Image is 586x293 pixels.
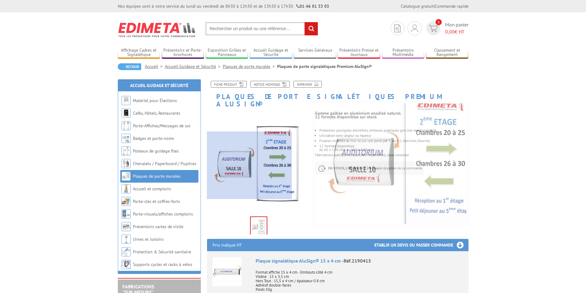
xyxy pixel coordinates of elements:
[344,258,371,264] span: Réf.2190415
[133,98,177,103] a: Matériel pour Élections
[133,161,196,166] a: Chevalets / Paperboard / Pupitres
[256,257,463,264] div: Plaque signalétique AluSign® 15 x 4 cm -
[401,3,434,9] a: Catalogue gratuit
[250,81,290,88] a: Notice Montage
[435,3,468,9] a: Commande rapide
[122,96,131,105] img: Matériel pour Élections
[445,29,455,35] span: 0,00
[293,81,322,88] a: Imprimer
[133,262,192,267] a: Supports cycles et racks à vélos
[122,146,131,156] img: Poteaux de guidage files
[133,173,181,179] a: Plaques de porte murales
[122,197,131,206] img: Porte-clés et coffres-forts
[382,48,425,58] a: Présentoirs Multimédia
[133,199,180,204] a: Porte-clés et coffres-forts
[133,236,164,242] a: Urnes et isoloirs
[133,123,190,129] a: Porte-Affiches/Messages de sol
[122,121,131,130] img: Porte-Affiches/Messages de sol
[305,22,318,35] input: rechercher
[122,184,131,193] img: Accueil et comptoirs
[213,257,241,286] img: Plaque signalétique AluSign® 15 x 4 cm
[277,63,372,69] li: Plaques de porte signalétiques Premium AluSign®
[133,186,171,192] a: Accueil et comptoirs
[206,48,248,58] a: Exposition Grilles et Panneaux
[118,48,160,58] a: Affichage Cadres et Signalétique
[133,136,174,141] a: Badges et porte-noms
[211,81,247,88] a: Fiche produit
[118,63,141,70] a: Retour
[133,148,179,154] a: Poteaux de guidage files
[122,260,131,269] img: Supports cycles et racks à vélos
[118,3,329,9] div: Nos équipes sont à votre service du lundi au vendredi de 8h30 à 12h30 et de 13h30 à 17h30
[133,110,180,116] a: Cafés, Hôtels, Restaurants
[202,81,473,108] h1: Plaques de porte signalétiques Premium AluSign®
[294,48,336,58] a: Services Généraux
[426,48,468,58] a: Classement et Rangement
[445,21,468,35] span: Mon panier
[122,235,131,244] img: Urnes et isoloirs
[296,3,329,9] strong: 01 46 81 33 03
[394,25,401,32] img: devis rapide
[122,159,131,168] img: Chevalets / Paperboard / Pupitres
[374,239,468,251] h3: Etablir un devis ou passer commande
[445,28,468,35] span: € HT
[213,239,242,251] p: Prix indiqué HT
[205,22,318,35] input: Rechercher un produit ou une référence...
[256,266,463,292] p: Format affiche 15 x 4 cm - Embouts côté 4 cm Visible : 15 x 3,5 cm Hors Tout : 15,5 x 4 cm / épai...
[133,249,191,255] a: Protection & Sécurité sanitaire
[401,3,468,9] div: |
[118,18,196,41] img: Edimeta
[122,222,131,231] img: Présentoirs cartes de visite
[315,66,500,251] img: plaques_de_porte_2190415_1.jpg
[436,19,442,25] span: 0
[425,21,468,35] a: devis rapide 0 Mon panier 0,00€ HT
[223,64,277,69] a: Plaques de porte murales
[122,209,131,219] img: Porte-visuels/affiches comptoirs
[429,25,438,32] img: devis rapide
[338,48,380,58] a: Présentoirs Presse et Journaux
[165,64,223,69] a: Accueil Guidage et Sécurité
[133,224,183,229] a: Présentoirs cartes de visite
[130,83,188,88] a: Accueil Guidage et Sécurité
[122,109,131,118] img: Cafés, Hôtels, Restaurants
[122,134,131,143] img: Badges et porte-noms
[251,217,267,236] img: plaques_de_porte_2190415_1.jpg
[122,247,131,256] img: Protection & Sécurité sanitaire
[122,172,131,181] img: Plaques de porte murales
[162,48,204,58] a: Présentoirs et Porte-brochures
[250,48,292,58] a: Accueil Guidage et Sécurité
[145,64,165,69] a: Accueil
[411,25,418,32] img: devis rapide
[133,211,193,217] a: Porte-visuels/affiches comptoirs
